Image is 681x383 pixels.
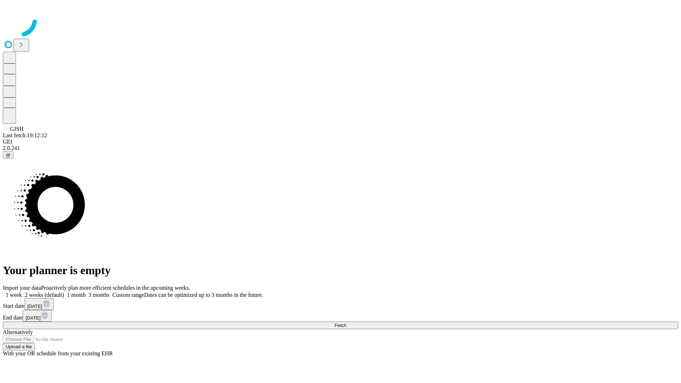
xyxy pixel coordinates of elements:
[3,285,41,291] span: Import your data
[3,322,678,329] button: Fetch
[67,292,86,298] span: 1 month
[6,152,11,158] span: @
[10,126,23,132] span: GJSH
[3,310,678,322] div: End date
[3,139,678,145] div: GEI
[3,298,678,310] div: Start date
[334,323,346,328] span: Fetch
[89,292,110,298] span: 3 months
[41,285,190,291] span: Proactively plan more efficient schedules in the upcoming weeks.
[3,132,47,138] span: Last fetch: 19:12:12
[3,151,13,159] button: @
[3,145,678,151] div: 2.0.241
[6,292,22,298] span: 1 week
[27,304,42,309] span: [DATE]
[144,292,263,298] span: Dates can be optimized up to 3 months in the future.
[112,292,144,298] span: Custom range
[3,264,678,277] h1: Your planner is empty
[3,343,35,350] button: Upload a file
[26,315,40,321] span: [DATE]
[25,292,64,298] span: 2 weeks (default)
[3,329,33,335] span: Alternatively
[23,310,52,322] button: [DATE]
[24,298,54,310] button: [DATE]
[3,350,113,356] span: With your OR schedule from your existing EHR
